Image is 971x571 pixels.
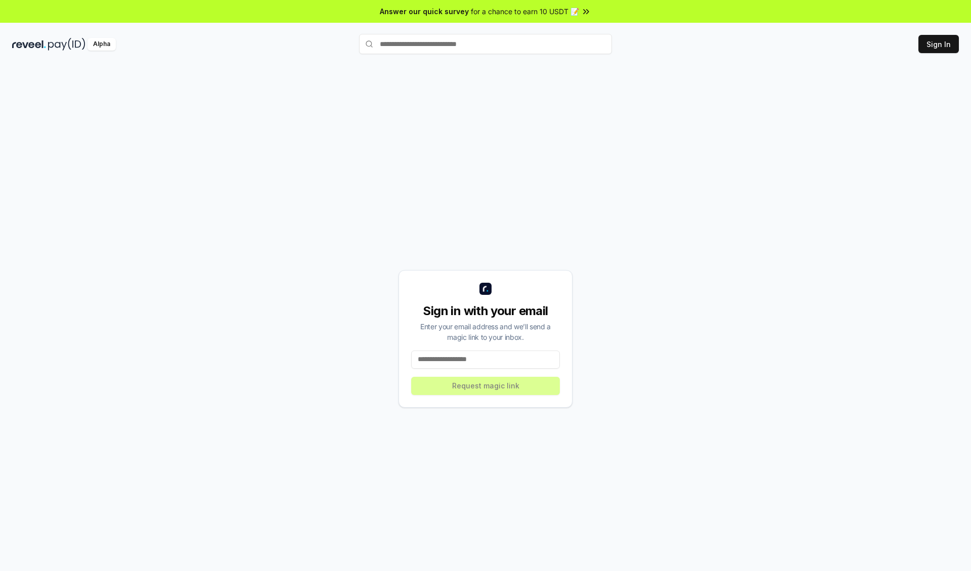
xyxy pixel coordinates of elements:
img: reveel_dark [12,38,46,51]
button: Sign In [918,35,959,53]
div: Enter your email address and we’ll send a magic link to your inbox. [411,321,560,342]
img: logo_small [479,283,492,295]
span: for a chance to earn 10 USDT 📝 [471,6,579,17]
img: pay_id [48,38,85,51]
span: Answer our quick survey [380,6,469,17]
div: Alpha [87,38,116,51]
div: Sign in with your email [411,303,560,319]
